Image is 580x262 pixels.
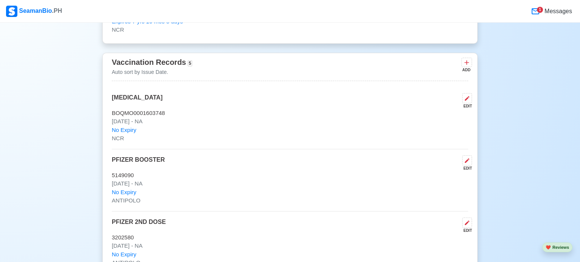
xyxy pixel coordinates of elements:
p: PFIZER BOOSTER [112,155,165,171]
span: No Expiry [112,126,136,135]
img: Logo [6,6,17,17]
span: heart [546,245,551,250]
p: Auto sort by Issue Date. [112,68,192,76]
p: NCR [112,134,468,143]
span: Messages [543,7,572,16]
p: NCR [112,26,468,34]
p: PFIZER 2ND DOSE [112,218,166,233]
div: ADD [461,67,470,73]
p: [MEDICAL_DATA] [112,93,163,109]
p: 5149090 [112,171,468,180]
span: .PH [52,8,62,14]
div: 1 [537,7,543,13]
p: BOQMO0001603748 [112,109,468,118]
div: EDIT [459,228,472,233]
span: No Expiry [112,250,136,259]
div: SeamanBio [6,6,62,17]
p: [DATE] - NA [112,117,468,126]
span: Vaccination Records [112,58,186,66]
p: [DATE] - NA [112,179,468,188]
span: No Expiry [112,188,136,197]
p: 3202580 [112,233,468,242]
button: heartReviews [542,242,572,253]
div: EDIT [459,165,472,171]
div: EDIT [459,103,472,109]
p: [DATE] - NA [112,242,468,250]
p: ANTIPOLO [112,196,468,205]
span: 5 [188,60,193,66]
